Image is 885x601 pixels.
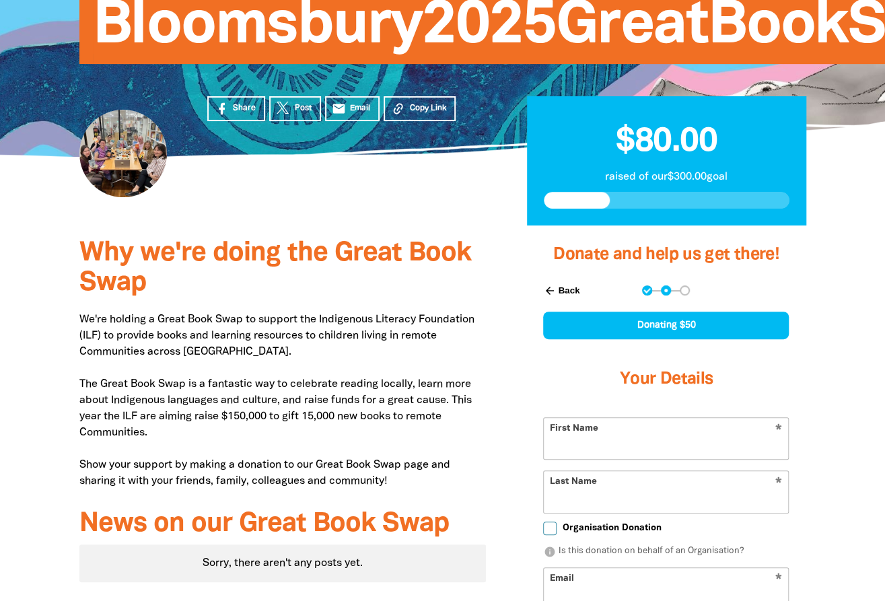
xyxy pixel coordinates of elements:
[544,169,789,185] p: raised of our $300.00 goal
[350,102,370,114] span: Email
[79,241,471,295] span: Why we're doing the Great Book Swap
[295,102,312,114] span: Post
[543,312,789,339] div: Donating $50
[384,96,456,121] button: Copy Link
[543,546,555,558] i: info
[233,102,256,114] span: Share
[79,312,487,489] p: We're holding a Great Book Swap to support the Indigenous Literacy Foundation (ILF) to provide bo...
[543,545,789,559] p: Is this donation on behalf of an Organisation?
[269,96,321,121] a: Post
[562,522,661,534] span: Organisation Donation
[332,102,346,116] i: email
[642,285,652,295] button: Navigate to step 1 of 3 to enter your donation amount
[553,247,779,262] span: Donate and help us get there!
[543,285,555,297] i: arrow_back
[680,285,690,295] button: Navigate to step 3 of 3 to enter your payment details
[79,544,487,582] div: Paginated content
[325,96,380,121] a: emailEmail
[543,353,789,406] h3: Your Details
[538,279,585,302] button: Back
[79,544,487,582] div: Sorry, there aren't any posts yet.
[616,127,717,157] span: $80.00
[543,522,557,535] input: Organisation Donation
[79,509,487,539] h3: News on our Great Book Swap
[409,102,446,114] span: Copy Link
[661,285,671,295] button: Navigate to step 2 of 3 to enter your details
[207,96,265,121] a: Share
